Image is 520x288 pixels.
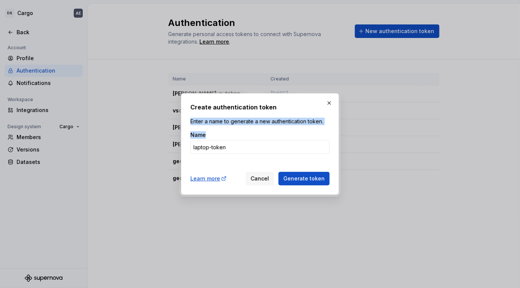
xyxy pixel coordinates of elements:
[190,118,330,125] p: Enter a name to generate a new authentication token.
[251,175,269,182] span: Cancel
[190,175,227,182] a: Learn more
[190,103,330,112] h2: Create authentication token
[278,172,330,185] button: Generate token
[246,172,274,185] button: Cancel
[190,131,206,139] label: Name
[283,175,325,182] span: Generate token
